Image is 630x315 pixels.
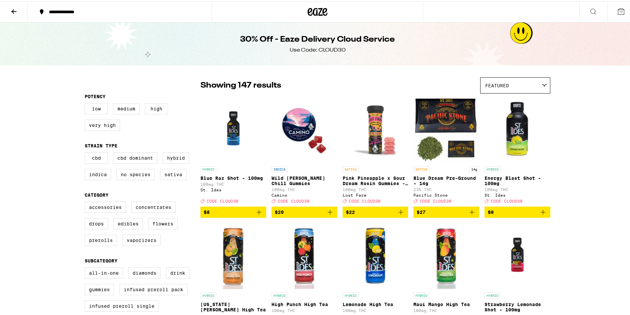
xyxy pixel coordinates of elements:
span: $22 [346,208,355,214]
p: HYBRID [484,165,500,171]
p: 100mg THC [413,307,479,311]
span: CODE CLOUD30 [278,198,310,202]
span: $27 [417,208,426,214]
div: Use Code: CLOUD30 [290,45,346,53]
a: Open page for Energy Blast Shot - 100mg from St. Ides [484,96,550,205]
p: Wild [PERSON_NAME] Chill Gummies [272,174,337,185]
img: St. Ides - Strawberry Lemonade Shot - 100mg [484,222,550,288]
span: Hi. Need any help? [4,5,48,10]
p: 100mg THC [272,186,337,190]
label: Indica [85,168,111,179]
button: Add to bag [484,205,550,217]
button: Add to bag [413,205,479,217]
label: Diamonds [128,266,161,277]
label: Gummies [85,283,114,294]
label: Flowers [148,217,178,228]
p: Pink Pineapple x Sour Dream Rosin Gummies - 100mg [343,174,408,185]
p: [US_STATE][PERSON_NAME] High Tea [200,300,266,311]
label: Edibles [113,217,143,228]
div: Lost Farm [343,192,408,196]
p: HYBRID [200,291,216,297]
label: Accessories [85,200,126,212]
a: Open page for Blue Raz Shot - 100mg from St. Ides [200,96,266,205]
img: Camino - Wild Berry Chill Gummies [272,96,337,162]
p: HYBRID [413,291,429,297]
a: Open page for Blue Dream Pre-Ground - 14g from Pacific Stone [413,96,479,205]
label: Drops [85,217,108,228]
img: Lost Farm - Pink Pineapple x Sour Dream Rosin Gummies - 100mg [343,96,408,162]
a: Open page for Pink Pineapple x Sour Dream Rosin Gummies - 100mg from Lost Farm [343,96,408,205]
label: All-In-One [85,266,123,277]
div: St. Ides [200,186,266,191]
div: Camino [272,192,337,196]
p: 100mg THC [484,186,550,190]
button: Add to bag [200,205,266,217]
p: HYBRID [484,291,500,297]
legend: Category [85,191,108,196]
label: Low [85,102,108,113]
p: Energy Blast Shot - 100mg [484,174,550,185]
a: Open page for Wild Berry Chill Gummies from Camino [272,96,337,205]
label: Medium [113,102,140,113]
p: 100mg THC [200,181,266,185]
img: St. Ides - Energy Blast Shot - 100mg [484,96,550,162]
label: Sativa [160,168,187,179]
label: Very High [85,118,120,130]
p: Blue Raz Shot - 100mg [200,174,266,179]
p: 100mg THC [272,307,337,311]
p: SATIVA [413,165,429,171]
span: CODE CLOUD30 [491,198,523,202]
label: CBD [85,151,108,162]
p: SATIVA [343,165,358,171]
label: Concentrates [131,200,176,212]
p: HYBRID [200,165,216,171]
label: No Species [116,168,155,179]
p: Showing 147 results [200,79,281,90]
img: St. Ides - High Punch High Tea [272,222,337,288]
label: Vaporizers [122,233,161,245]
p: 100mg THC [343,186,408,190]
img: St. Ides - Lemonade High Tea [343,222,408,288]
p: HYBRID [343,291,358,297]
p: 100mg THC [343,307,408,311]
img: St. Ides - Georgia Peach High Tea [200,222,266,288]
p: Maui Mango High Tea [413,300,479,306]
span: $8 [488,208,494,214]
span: CODE CLOUD30 [207,198,238,202]
label: Infused Preroll Single [85,299,159,310]
span: Featured [485,82,509,87]
label: Drink [166,266,189,277]
img: St. Ides - Maui Mango High Tea [413,222,479,288]
span: $20 [275,208,284,214]
span: $8 [204,208,210,214]
p: INDICA [272,165,287,171]
div: Pacific Stone [413,192,479,196]
span: CODE CLOUD30 [349,198,381,202]
legend: Potency [85,93,105,98]
p: HYBRID [272,291,287,297]
p: 14g [469,165,479,171]
p: Strawberry Lemonade Shot - 100mg [484,300,550,311]
label: Prerolls [85,233,117,245]
p: 23% THC [413,186,479,190]
label: Infused Preroll Pack [119,283,188,294]
button: Add to bag [343,205,408,217]
legend: Subcategory [85,257,117,262]
label: High [145,102,168,113]
p: High Punch High Tea [272,300,337,306]
p: Blue Dream Pre-Ground - 14g [413,174,479,185]
label: Hybrid [163,151,189,162]
img: Pacific Stone - Blue Dream Pre-Ground - 14g [413,96,479,162]
img: St. Ides - Blue Raz Shot - 100mg [200,96,266,162]
div: St. Ides [484,192,550,196]
button: Add to bag [272,205,337,217]
h1: 30% Off - Eaze Delivery Cloud Service [240,33,395,44]
p: Lemonade High Tea [343,300,408,306]
legend: Strain Type [85,142,117,147]
label: CBD Dominant [113,151,157,162]
span: CODE CLOUD30 [420,198,451,202]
